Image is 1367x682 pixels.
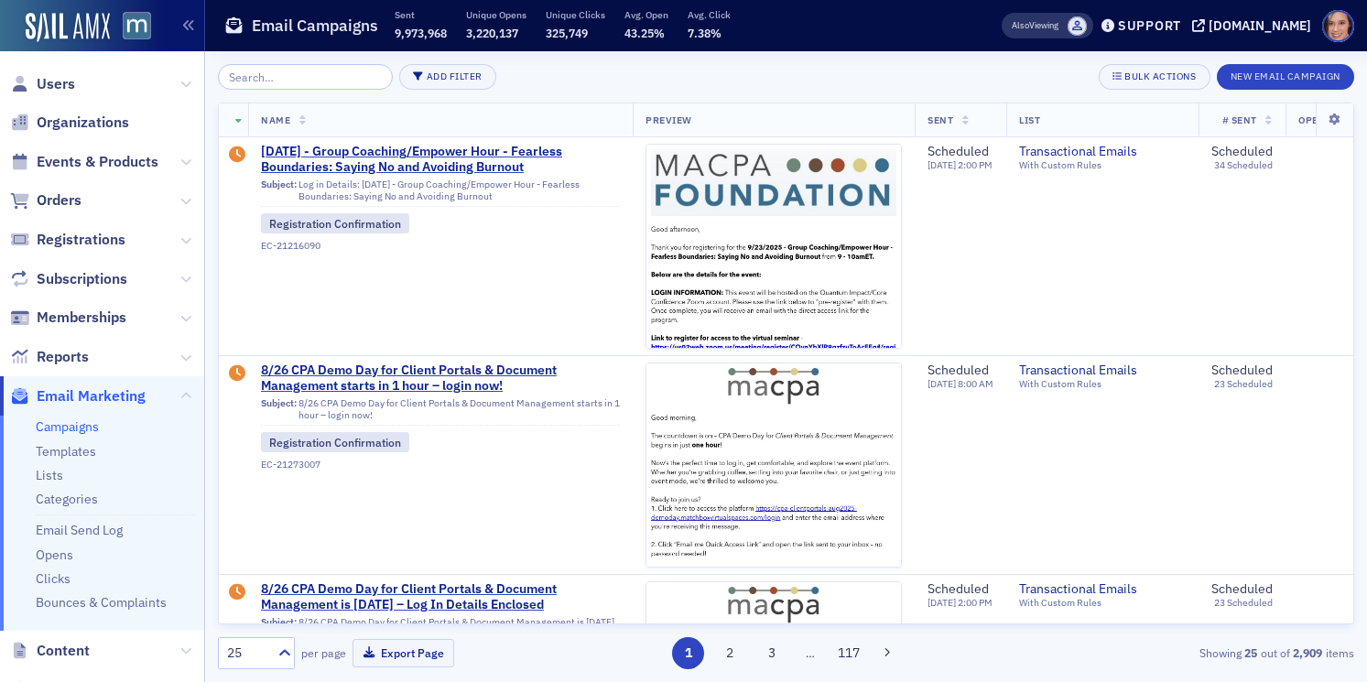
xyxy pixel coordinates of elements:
[688,8,731,21] p: Avg. Click
[37,269,127,289] span: Subscriptions
[1019,114,1040,126] span: List
[37,113,129,133] span: Organizations
[10,269,127,289] a: Subscriptions
[229,146,245,165] div: Draft
[646,114,692,126] span: Preview
[10,113,129,133] a: Organizations
[229,365,245,384] div: Draft
[1012,19,1058,32] span: Viewing
[1214,378,1273,390] div: 23 Scheduled
[928,596,958,609] span: [DATE]
[261,581,620,613] a: 8/26 CPA Demo Day for Client Portals & Document Management is [DATE] – Log In Details Enclosed
[261,432,409,452] div: Registration Confirmation
[624,26,665,40] span: 43.25%
[1214,597,1273,609] div: 23 Scheduled
[1019,144,1186,160] a: Transactional Emails
[1019,159,1186,171] div: With Custom Rules
[399,64,496,90] button: Add Filter
[10,347,89,367] a: Reports
[10,230,125,250] a: Registrations
[10,308,126,328] a: Memberships
[958,158,993,171] span: 2:00 PM
[36,491,98,507] a: Categories
[37,386,146,406] span: Email Marketing
[37,74,75,94] span: Users
[261,179,297,202] span: Subject:
[714,637,746,669] button: 2
[229,584,245,602] div: Draft
[395,26,447,40] span: 9,973,968
[988,644,1354,661] div: Showing out of items
[466,26,518,40] span: 3,220,137
[36,522,123,538] a: Email Send Log
[37,152,158,172] span: Events & Products
[37,347,89,367] span: Reports
[261,114,290,126] span: Name
[252,15,378,37] h1: Email Campaigns
[261,144,620,176] a: [DATE] - Group Coaching/Empower Hour - Fearless Boundaries: Saying No and Avoiding Burnout
[36,570,71,587] a: Clicks
[1211,144,1273,160] div: Scheduled
[1290,644,1326,661] strong: 2,909
[797,644,823,661] span: …
[928,363,993,379] div: Scheduled
[1099,64,1210,90] button: Bulk Actions
[10,152,158,172] a: Events & Products
[1211,363,1273,379] div: Scheduled
[958,377,993,390] span: 8:00 AM
[36,547,73,563] a: Opens
[672,637,704,669] button: 1
[10,641,90,661] a: Content
[1214,159,1273,171] div: 34 Scheduled
[1192,19,1318,32] button: [DOMAIN_NAME]
[1019,363,1186,379] a: Transactional Emails
[1124,71,1196,81] div: Bulk Actions
[928,144,993,160] div: Scheduled
[261,459,620,471] div: EC-21273007
[1019,581,1186,598] a: Transactional Emails
[1322,10,1354,42] span: Profile
[36,467,63,483] a: Lists
[123,12,151,40] img: SailAMX
[110,12,151,43] a: View Homepage
[10,74,75,94] a: Users
[261,616,297,640] span: Subject:
[10,190,81,211] a: Orders
[1211,581,1273,598] div: Scheduled
[1012,19,1029,31] div: Also
[755,637,787,669] button: 3
[261,363,620,395] a: 8/26 CPA Demo Day for Client Portals & Document Management starts in 1 hour – login now!
[301,644,346,661] label: per page
[36,594,167,611] a: Bounces & Complaints
[928,158,958,171] span: [DATE]
[36,418,99,435] a: Campaigns
[832,637,864,669] button: 117
[1242,644,1261,661] strong: 25
[928,114,953,126] span: Sent
[1118,17,1181,34] div: Support
[928,581,993,598] div: Scheduled
[546,8,605,21] p: Unique Clicks
[227,644,267,663] div: 25
[688,26,721,40] span: 7.38%
[218,64,393,90] input: Search…
[395,8,447,21] p: Sent
[261,397,620,426] div: 8/26 CPA Demo Day for Client Portals & Document Management starts in 1 hour – login now!
[1209,17,1311,34] div: [DOMAIN_NAME]
[10,386,146,406] a: Email Marketing
[1217,67,1354,83] a: New Email Campaign
[37,641,90,661] span: Content
[546,26,588,40] span: 325,749
[261,240,620,252] div: EC-21216090
[1068,16,1087,36] span: Lauren Standiford
[261,213,409,233] div: Registration Confirmation
[1019,378,1186,390] div: With Custom Rules
[26,13,110,42] a: SailAMX
[353,639,454,667] button: Export Page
